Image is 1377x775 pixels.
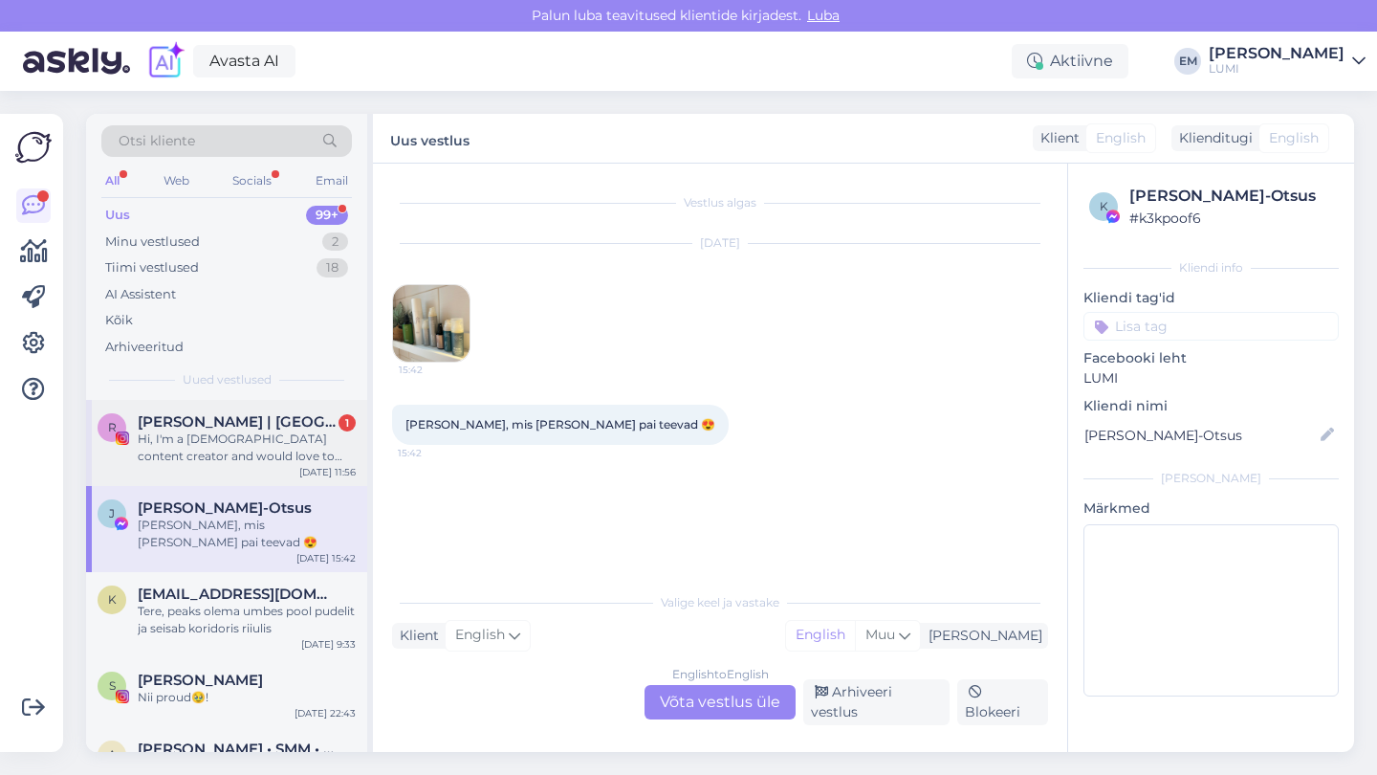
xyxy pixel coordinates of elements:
[645,685,796,720] div: Võta vestlus üle
[1096,128,1146,148] span: English
[105,285,176,304] div: AI Assistent
[1083,259,1339,277] div: Kliendi info
[1129,208,1333,229] div: # k3kpoof6
[393,285,470,362] img: Attachment
[138,586,337,603] span: Kertu93soosaar@gmail.com
[1083,348,1339,368] p: Facebooki leht
[865,626,895,643] span: Muu
[105,206,130,225] div: Uus
[138,741,337,758] span: Anna Krapane • SMM • Съемка рилс и фото • Маркетинг • Riga 🇺🇦
[1083,396,1339,416] p: Kliendi nimi
[339,414,356,432] div: 1
[1209,46,1344,61] div: [PERSON_NAME]
[138,689,356,706] div: Nii proud🥹!
[1174,48,1201,75] div: EM
[119,131,195,151] span: Otsi kliente
[390,125,470,151] label: Uus vestlus
[160,168,193,193] div: Web
[193,45,295,77] a: Avasta AI
[1083,470,1339,487] div: [PERSON_NAME]
[138,672,263,689] span: Sirelyn Pommer
[398,446,470,460] span: 15:42
[1033,128,1080,148] div: Klient
[306,206,348,225] div: 99+
[392,594,1048,611] div: Valige keel ja vastake
[105,232,200,252] div: Minu vestlused
[312,168,352,193] div: Email
[229,168,275,193] div: Socials
[105,258,199,277] div: Tiimi vestlused
[801,7,845,24] span: Luba
[108,592,117,607] span: K
[1269,128,1319,148] span: English
[138,517,356,551] div: [PERSON_NAME], mis [PERSON_NAME] pai teevad 😍
[138,431,356,465] div: Hi, I'm a [DEMOGRAPHIC_DATA] content creator and would love to collaborate with your brand! Is th...
[1084,425,1317,446] input: Lisa nimi
[183,371,272,388] span: Uued vestlused
[105,311,133,330] div: Kõik
[1100,199,1108,213] span: k
[1083,312,1339,341] input: Lisa tag
[1083,368,1339,388] p: LUMI
[108,747,117,762] span: A
[1083,288,1339,308] p: Kliendi tag'id
[101,168,123,193] div: All
[317,258,348,277] div: 18
[105,338,184,357] div: Arhiveeritud
[138,603,356,637] div: Tere, peaks olema umbes pool pudelit ja seisab koridoris riiulis
[109,678,116,693] span: S
[392,194,1048,211] div: Vestlus algas
[109,506,115,520] span: J
[405,417,715,432] span: [PERSON_NAME], mis [PERSON_NAME] pai teevad 😍
[1083,498,1339,519] p: Märkmed
[786,621,855,650] div: English
[1171,128,1253,148] div: Klienditugi
[1129,185,1333,208] div: [PERSON_NAME]-Otsus
[15,129,52,166] img: Askly Logo
[108,420,117,434] span: R
[322,232,348,252] div: 2
[921,626,1042,646] div: [PERSON_NAME]
[145,41,186,81] img: explore-ai
[399,363,470,377] span: 15:42
[957,679,1048,725] div: Blokeeri
[672,666,769,683] div: English to English
[392,626,439,646] div: Klient
[138,499,312,517] span: Jane Terras-Otsus
[138,413,337,431] span: Rubie | USA | Strategic UGC & Amazon Creator
[455,625,505,646] span: English
[301,637,356,652] div: [DATE] 9:33
[1209,61,1344,77] div: LUMI
[803,679,950,725] div: Arhiveeri vestlus
[295,706,356,720] div: [DATE] 22:43
[392,234,1048,252] div: [DATE]
[296,551,356,565] div: [DATE] 15:42
[1012,44,1128,78] div: Aktiivne
[299,465,356,479] div: [DATE] 11:56
[1209,46,1366,77] a: [PERSON_NAME]LUMI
